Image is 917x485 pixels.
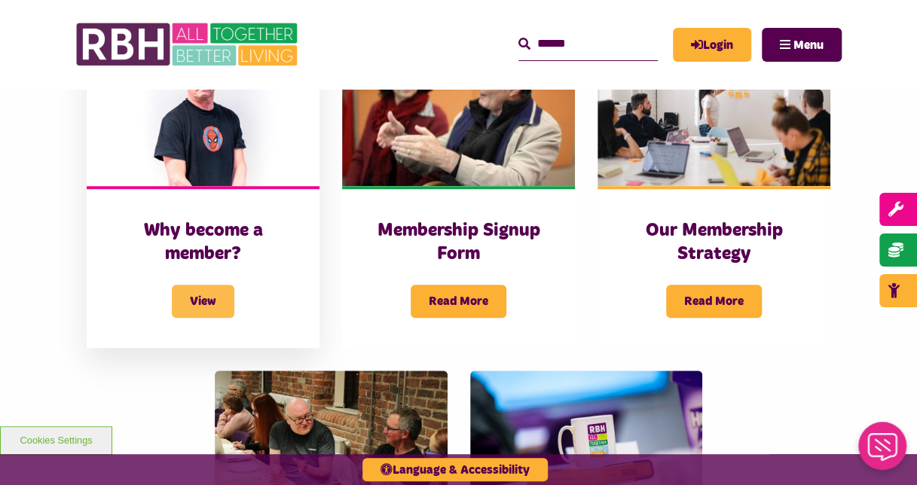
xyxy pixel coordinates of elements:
[372,219,545,266] h3: Membership Signup Form
[342,41,575,186] img: Gary Hilary
[673,28,751,62] a: MyRBH
[362,458,548,481] button: Language & Accessibility
[87,41,319,348] a: Why become a member? View
[849,417,917,485] iframe: Netcall Web Assistant for live chat
[75,15,301,74] img: RBH
[666,285,762,318] span: Read More
[628,219,800,266] h3: Our Membership Strategy
[342,41,575,348] a: Membership Signup Form Read More
[598,41,830,348] a: Our Membership Strategy Read More
[793,39,824,51] span: Menu
[87,41,319,186] img: Butterworth, Andy (1)
[598,41,830,186] img: You X Ventures Oalh2mojuuk Unsplash
[172,285,234,318] span: View
[518,28,658,60] input: Search
[411,285,506,318] span: Read More
[117,219,289,266] h3: Why become a member?
[762,28,842,62] button: Navigation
